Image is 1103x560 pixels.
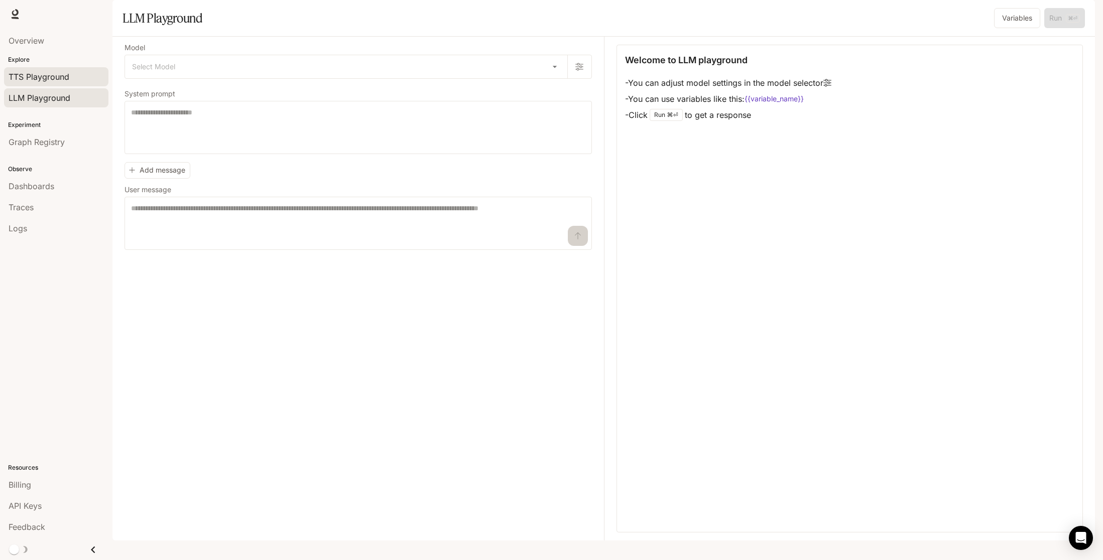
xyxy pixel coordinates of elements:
p: Welcome to LLM playground [625,53,748,67]
span: Select Model [132,62,175,72]
code: {{variable_name}} [745,94,804,104]
li: - You can use variables like this: [625,91,831,107]
p: User message [125,186,171,193]
p: Model [125,44,145,51]
p: ⌘⏎ [667,112,678,118]
div: Select Model [125,55,567,78]
div: Run [650,109,683,121]
p: System prompt [125,90,175,97]
div: Open Intercom Messenger [1069,526,1093,550]
button: Add message [125,162,190,179]
li: - Click to get a response [625,107,831,123]
li: - You can adjust model settings in the model selector [625,75,831,91]
button: Variables [994,8,1040,28]
h1: LLM Playground [122,8,202,28]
